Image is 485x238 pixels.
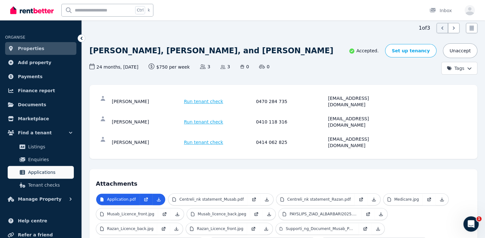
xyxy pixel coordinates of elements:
[8,166,74,179] a: Applications
[8,179,74,191] a: Tenant checks
[187,208,250,220] a: Musab_licence_back.jpeg
[18,115,49,123] span: Marketplace
[148,8,150,13] span: k
[179,197,243,202] p: Centreli_nk statement_Musab.pdf
[135,6,145,14] span: Ctrl
[107,212,154,217] p: Musab_Licence_front.jpg
[18,73,42,80] span: Payments
[18,59,51,66] span: Add property
[89,63,138,70] span: 24 months , [DATE]
[260,223,273,234] a: Download Attachment
[170,223,183,234] a: Download Attachment
[184,119,223,125] span: Run tenant check
[286,226,355,231] p: Supporti_ng_Document_Musab_Payslip_1.pdf
[5,84,76,97] a: Finance report
[186,223,247,234] a: Razan_Licence_front.jpg
[476,216,481,221] span: 1
[362,208,374,220] a: Open in new Tab
[28,156,71,163] span: Enquiries
[256,95,326,108] div: 0470 284 735
[152,194,165,205] a: Download Attachment
[240,63,249,70] span: 0
[200,63,210,70] span: 3
[112,115,182,128] div: [PERSON_NAME]
[349,48,379,54] p: Accepted.
[96,223,157,234] a: Razan_Licence_back.jpg
[5,98,76,111] a: Documents
[287,197,351,202] p: Centreli_nk statement_Razan.pdf
[260,194,273,205] a: Download Attachment
[158,208,171,220] a: Open in new Tab
[385,44,436,57] a: Set up tenancy
[18,129,52,137] span: Find a tenant
[140,194,152,205] a: Open in new Tab
[247,223,260,234] a: Open in new Tab
[279,208,362,220] a: PAYSLIPS_ZIAD_ALBARBARI2025.pdf
[5,56,76,69] a: Add property
[372,223,384,234] a: Download Attachment
[256,136,326,149] div: 0414 062 825
[171,208,184,220] a: Download Attachment
[259,63,269,70] span: 0
[5,193,76,205] button: Manage Property
[5,35,25,40] span: ORGANISE
[157,223,170,234] a: Open in new Tab
[8,140,74,153] a: Listings
[220,63,230,70] span: 3
[149,63,190,70] span: $750 per week
[18,45,44,52] span: Properties
[8,153,74,166] a: Enquiries
[197,226,243,231] p: Razan_Licence_front.jpg
[328,136,398,149] div: [EMAIL_ADDRESS][DOMAIN_NAME]
[419,24,430,32] span: 1 of 3
[28,181,71,189] span: Tenant checks
[250,208,263,220] a: Open in new Tab
[5,214,76,227] a: Help centre
[423,194,435,205] a: Open in new Tab
[248,194,260,205] a: Open in new Tab
[5,42,76,55] a: Properties
[367,194,380,205] a: Download Attachment
[359,223,372,234] a: Open in new Tab
[107,197,136,202] p: Application.pdf
[89,46,333,56] h1: [PERSON_NAME], [PERSON_NAME], and [PERSON_NAME]
[5,126,76,139] button: Find a tenant
[184,139,223,145] span: Run tenant check
[355,194,367,205] a: Open in new Tab
[5,112,76,125] a: Marketplace
[5,70,76,83] a: Payments
[429,7,452,14] div: Inbox
[107,226,153,231] p: Razan_Licence_back.jpg
[263,208,275,220] a: Download Attachment
[198,212,246,217] p: Musab_licence_back.jpeg
[435,194,448,205] a: Download Attachment
[112,95,182,108] div: [PERSON_NAME]
[276,223,359,234] a: Supporti_ng_Document_Musab_Payslip_1.pdf
[18,217,47,225] span: Help centre
[28,168,71,176] span: Applications
[10,5,54,15] img: RentBetter
[383,194,423,205] a: Medicare.jpg
[28,143,71,151] span: Listings
[328,115,398,128] div: [EMAIL_ADDRESS][DOMAIN_NAME]
[289,212,358,217] p: PAYSLIPS_ZIAD_ALBARBARI2025.pdf
[447,65,464,71] span: Tags
[18,101,46,108] span: Documents
[96,175,471,188] h4: Attachments
[328,95,398,108] div: [EMAIL_ADDRESS][DOMAIN_NAME]
[463,216,479,232] iframe: Intercom live chat
[443,43,477,58] button: Unaccept
[18,195,61,203] span: Manage Property
[18,87,55,94] span: Finance report
[96,194,140,205] a: Application.pdf
[112,136,182,149] div: [PERSON_NAME]
[256,115,326,128] div: 0410 118 316
[394,197,419,202] p: Medicare.jpg
[374,208,387,220] a: Download Attachment
[184,98,223,105] span: Run tenant check
[441,62,477,75] button: Tags
[168,194,247,205] a: Centreli_nk statement_Musab.pdf
[276,194,355,205] a: Centreli_nk statement_Razan.pdf
[96,208,158,220] a: Musab_Licence_front.jpg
